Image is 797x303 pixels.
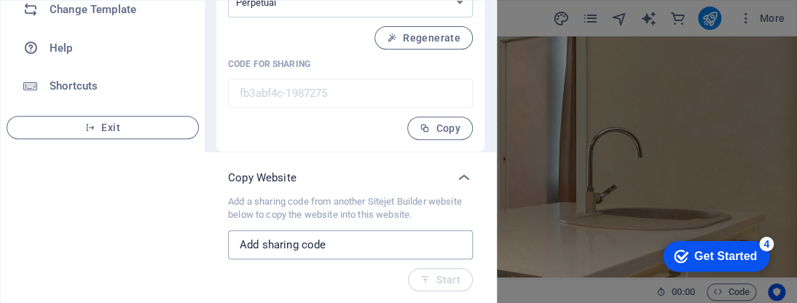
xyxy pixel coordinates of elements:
h6: Shortcuts [50,77,184,95]
a: Help [1,26,205,70]
p: Copy Website [228,170,297,185]
input: Add sharing code [228,230,473,259]
h6: Change Template [50,1,184,18]
p: Code for sharing [228,58,473,70]
span: Copy [420,122,460,134]
h6: Help [50,39,184,57]
div: Copy Website [216,160,484,195]
span: Regenerate [387,32,460,44]
span: Exit [19,122,187,133]
button: Exit [7,116,199,139]
p: Add a sharing code from another Sitejet Builder website below to copy the website into this website. [228,195,473,221]
div: Get Started 4 items remaining, 20% complete [12,7,118,38]
div: Get Started [43,16,106,29]
div: 4 [108,3,122,17]
button: Copy [407,117,473,140]
button: Regenerate [374,26,473,50]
